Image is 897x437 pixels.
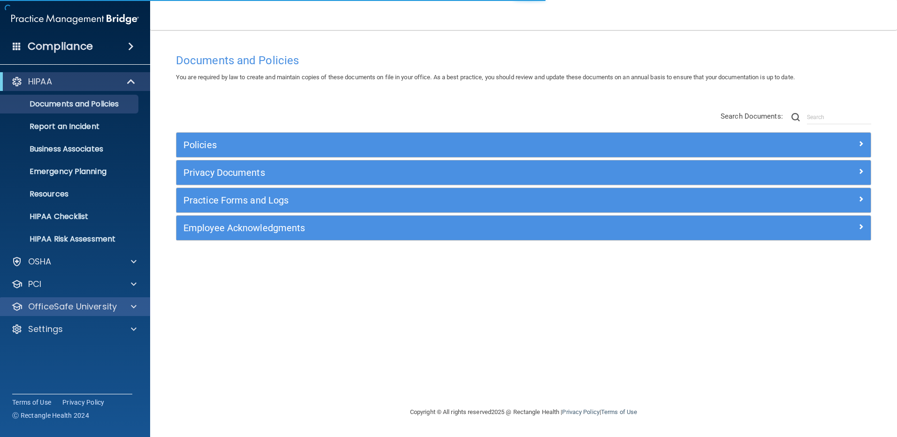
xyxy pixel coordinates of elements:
img: ic-search.3b580494.png [791,113,800,121]
h5: Policies [183,140,690,150]
h4: Documents and Policies [176,54,871,67]
p: Business Associates [6,144,134,154]
p: OSHA [28,256,52,267]
a: OfficeSafe University [11,301,137,312]
p: OfficeSafe University [28,301,117,312]
a: Practice Forms and Logs [183,193,864,208]
a: Terms of Use [601,408,637,415]
img: PMB logo [11,10,139,29]
p: Report an Incident [6,122,134,131]
a: HIPAA [11,76,136,87]
input: Search [807,110,871,124]
a: Terms of Use [12,398,51,407]
a: Employee Acknowledgments [183,220,864,235]
div: Copyright © All rights reserved 2025 @ Rectangle Health | | [352,397,695,427]
a: Privacy Policy [562,408,599,415]
p: Settings [28,324,63,335]
h5: Privacy Documents [183,167,690,178]
p: Resources [6,189,134,199]
p: Emergency Planning [6,167,134,176]
h5: Practice Forms and Logs [183,195,690,205]
a: OSHA [11,256,137,267]
a: Policies [183,137,864,152]
a: Settings [11,324,137,335]
a: Privacy Policy [62,398,105,407]
p: Documents and Policies [6,99,134,109]
p: HIPAA [28,76,52,87]
p: HIPAA Risk Assessment [6,234,134,244]
a: Privacy Documents [183,165,864,180]
h5: Employee Acknowledgments [183,223,690,233]
a: PCI [11,279,137,290]
span: Search Documents: [721,112,783,121]
span: You are required by law to create and maintain copies of these documents on file in your office. ... [176,74,795,81]
h4: Compliance [28,40,93,53]
p: PCI [28,279,41,290]
span: Ⓒ Rectangle Health 2024 [12,411,89,420]
p: HIPAA Checklist [6,212,134,221]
